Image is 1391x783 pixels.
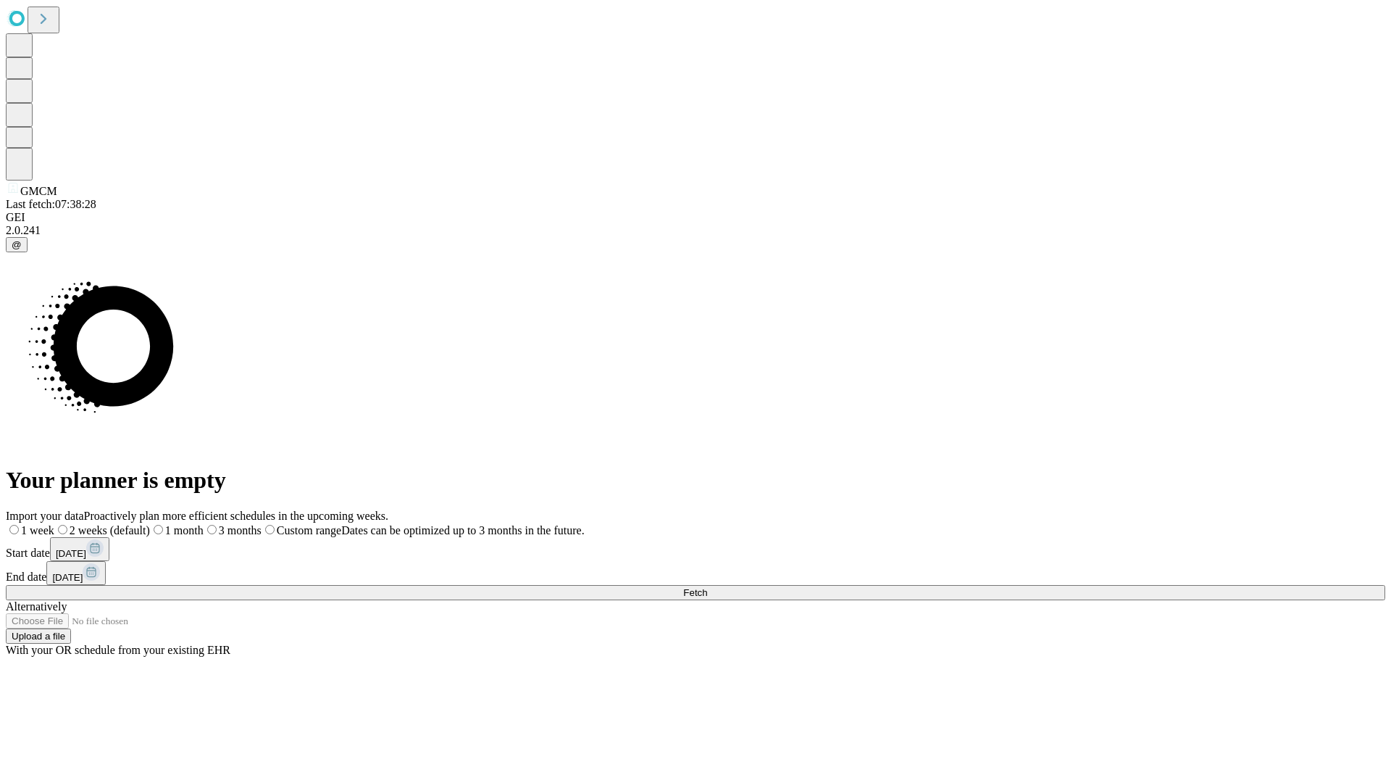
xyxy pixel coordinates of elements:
[165,524,204,536] span: 1 month
[52,572,83,583] span: [DATE]
[70,524,150,536] span: 2 weeks (default)
[56,548,86,559] span: [DATE]
[683,587,707,598] span: Fetch
[12,239,22,250] span: @
[341,524,584,536] span: Dates can be optimized up to 3 months in the future.
[6,644,230,656] span: With your OR schedule from your existing EHR
[20,185,57,197] span: GMCM
[21,524,54,536] span: 1 week
[9,525,19,534] input: 1 week
[6,224,1385,237] div: 2.0.241
[6,237,28,252] button: @
[6,510,84,522] span: Import your data
[6,629,71,644] button: Upload a file
[207,525,217,534] input: 3 months
[265,525,275,534] input: Custom rangeDates can be optimized up to 3 months in the future.
[277,524,341,536] span: Custom range
[6,537,1385,561] div: Start date
[58,525,67,534] input: 2 weeks (default)
[6,198,96,210] span: Last fetch: 07:38:28
[50,537,109,561] button: [DATE]
[6,561,1385,585] div: End date
[6,600,67,613] span: Alternatively
[154,525,163,534] input: 1 month
[219,524,262,536] span: 3 months
[6,467,1385,494] h1: Your planner is empty
[84,510,388,522] span: Proactively plan more efficient schedules in the upcoming weeks.
[46,561,106,585] button: [DATE]
[6,211,1385,224] div: GEI
[6,585,1385,600] button: Fetch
